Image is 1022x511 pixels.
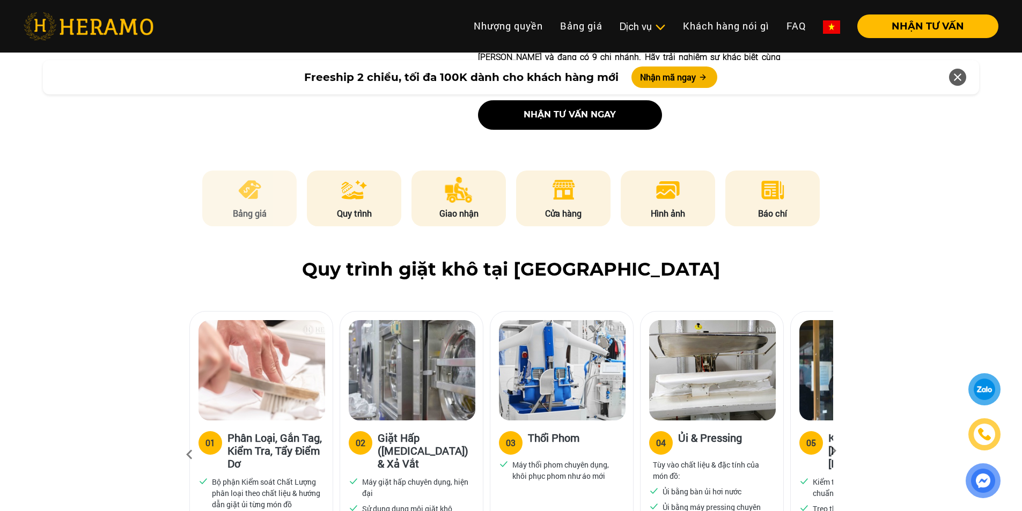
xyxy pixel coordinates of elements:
[649,501,659,511] img: checked.svg
[760,177,786,203] img: news.png
[550,177,577,203] img: store.png
[362,476,470,499] p: Máy giặt hấp chuyên dụng, hiện đại
[655,177,681,203] img: image.png
[663,486,741,497] p: Ủi bằng bàn ủi hơi nước
[349,476,358,486] img: checked.svg
[341,177,367,203] img: process.png
[356,436,365,449] div: 02
[678,431,742,453] h3: Ủi & Pressing
[499,459,509,469] img: checked.svg
[227,431,324,470] h3: Phân Loại, Gắn Tag, Kiểm Tra, Tẩy Điểm Dơ
[552,14,611,38] a: Bảng giá
[198,320,325,420] img: heramo-quy-trinh-giat-hap-tieu-chuan-buoc-1
[977,427,992,442] img: phone-icon
[378,431,474,470] h3: Giặt Hấp ([MEDICAL_DATA]) & Xả Vắt
[24,12,153,40] img: heramo-logo.png
[813,476,921,499] p: Kiểm tra chất lượng xử lý đạt chuẩn
[656,436,666,449] div: 04
[725,207,820,220] p: Báo chí
[799,320,926,420] img: heramo-quy-trinh-giat-hap-tieu-chuan-buoc-5
[445,177,473,203] img: delivery.png
[857,14,998,38] button: NHẬN TƯ VẤN
[499,320,626,420] img: heramo-quy-trinh-giat-hap-tieu-chuan-buoc-3
[307,207,401,220] p: Quy trình
[212,476,320,510] p: Bộ phận Kiểm soát Chất Lượng phân loại theo chất liệu & hướng dẫn giặt ủi từng món đồ
[631,66,717,88] button: Nhận mã ngay
[512,459,621,482] p: Máy thổi phom chuyên dụng, khôi phục phom như áo mới
[649,486,659,495] img: checked.svg
[620,19,666,34] div: Dịch vụ
[649,320,776,420] img: heramo-quy-trinh-giat-hap-tieu-chuan-buoc-4
[237,177,263,203] img: pricing.png
[202,207,297,220] p: Bảng giá
[653,459,771,482] p: Tùy vào chất liệu & đặc tính của món đồ:
[806,436,816,449] div: 05
[828,431,925,470] h3: Kiểm Tra Chất [PERSON_NAME] & [PERSON_NAME]
[411,207,506,220] p: Giao nhận
[478,100,662,130] button: nhận tư vấn ngay
[823,20,840,34] img: vn-flag.png
[304,69,619,85] span: Freeship 2 chiều, tối đa 100K dành cho khách hàng mới
[621,207,715,220] p: Hình ảnh
[528,431,579,453] h3: Thổi Phom
[778,14,814,38] a: FAQ
[674,14,778,38] a: Khách hàng nói gì
[516,207,611,220] p: Cửa hàng
[465,14,552,38] a: Nhượng quyền
[205,436,215,449] div: 01
[655,22,666,33] img: subToggleIcon
[349,320,475,420] img: heramo-quy-trinh-giat-hap-tieu-chuan-buoc-2
[849,21,998,31] a: NHẬN TƯ VẤN
[506,436,516,449] div: 03
[24,258,998,280] h2: Quy trình giặt khô tại [GEOGRAPHIC_DATA]
[799,476,809,486] img: checked.svg
[198,476,208,486] img: checked.svg
[970,420,999,449] a: phone-icon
